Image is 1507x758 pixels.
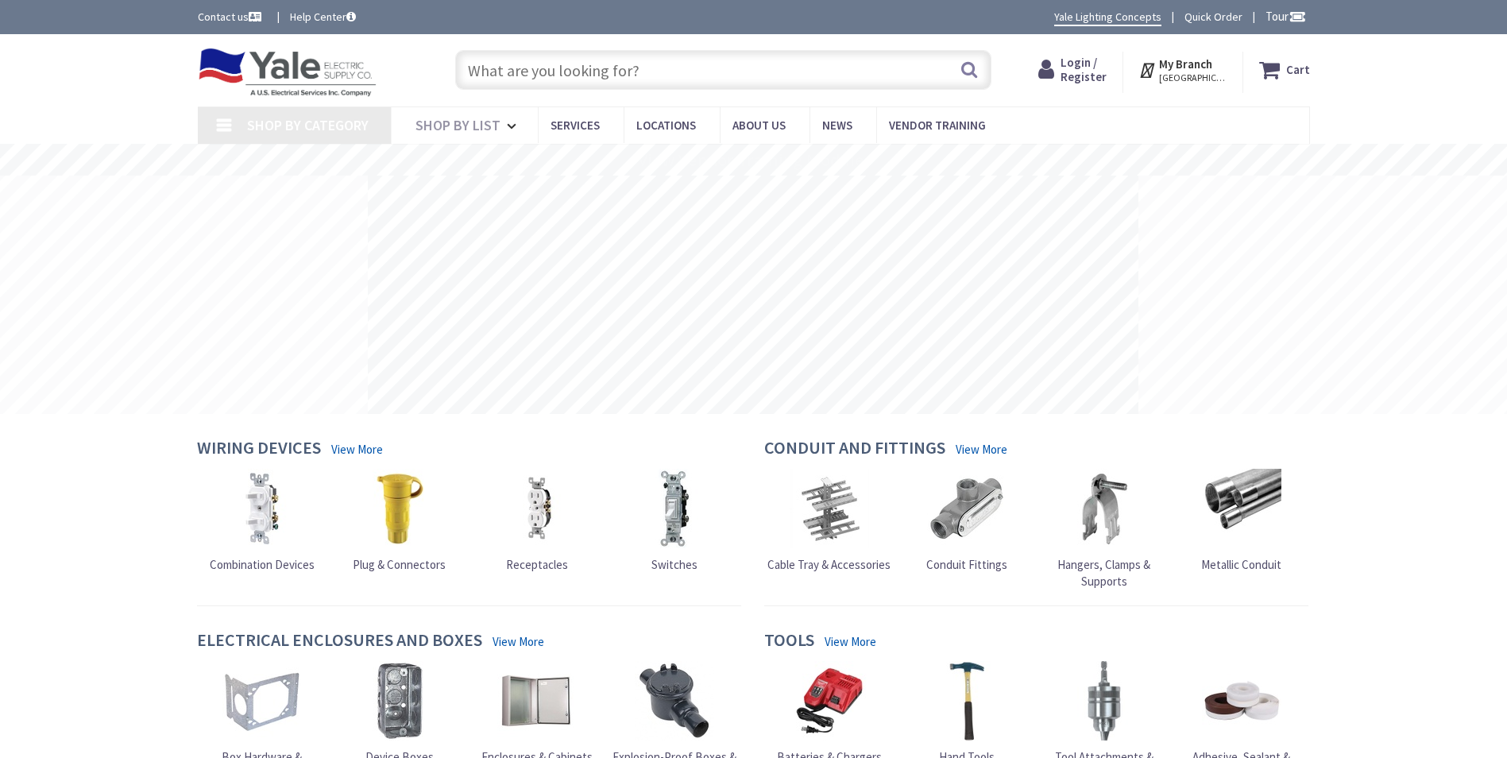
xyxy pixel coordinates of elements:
div: My Branch [GEOGRAPHIC_DATA], [GEOGRAPHIC_DATA] [1138,56,1227,84]
span: Login / Register [1061,55,1107,84]
img: Hangers, Clamps & Supports [1065,469,1144,548]
img: Box Hardware & Accessories [222,661,302,741]
img: Metallic Conduit [1202,469,1281,548]
span: Combination Devices [210,557,315,572]
img: Enclosures & Cabinets [497,661,577,741]
a: Metallic Conduit Metallic Conduit [1201,469,1281,573]
a: Quick Order [1184,9,1242,25]
a: Receptacles Receptacles [497,469,577,573]
a: Contact us [198,9,265,25]
a: View More [956,441,1007,458]
a: View More [331,441,383,458]
a: Plug & Connectors Plug & Connectors [353,469,446,573]
img: Hand Tools [927,661,1007,741]
a: View More [493,633,544,650]
img: Receptacles [497,469,577,548]
h4: Tools [764,630,814,653]
img: Explosion-Proof Boxes & Accessories [635,661,714,741]
span: Tour [1265,9,1306,24]
h4: Conduit and Fittings [764,438,945,461]
span: Shop By List [415,116,500,134]
span: Vendor Training [889,118,986,133]
a: Switches Switches [635,469,714,573]
img: Yale Electric Supply Co. [198,48,377,97]
h4: Electrical Enclosures and Boxes [197,630,482,653]
span: Conduit Fittings [926,557,1007,572]
span: Receptacles [506,557,568,572]
strong: Cart [1286,56,1310,84]
img: Adhesive, Sealant & Tapes [1202,661,1281,741]
a: View More [825,633,876,650]
span: Switches [651,557,697,572]
a: Help Center [290,9,356,25]
a: Hangers, Clamps & Supports Hangers, Clamps & Supports [1039,469,1169,590]
img: Tool Attachments & Accessories [1065,661,1144,741]
a: Cart [1259,56,1310,84]
strong: My Branch [1159,56,1212,72]
input: What are you looking for? [455,50,991,90]
span: Locations [636,118,696,133]
img: Switches [635,469,714,548]
span: News [822,118,852,133]
a: Login / Register [1038,56,1107,84]
span: Cable Tray & Accessories [767,557,891,572]
img: Batteries & Chargers [790,661,869,741]
img: Cable Tray & Accessories [790,469,869,548]
img: Combination Devices [222,469,302,548]
a: Yale Lighting Concepts [1054,9,1161,26]
a: Conduit Fittings Conduit Fittings [926,469,1007,573]
span: Services [551,118,600,133]
span: Metallic Conduit [1201,557,1281,572]
img: Device Boxes [360,661,439,741]
span: Hangers, Clamps & Supports [1057,557,1150,589]
span: [GEOGRAPHIC_DATA], [GEOGRAPHIC_DATA] [1159,72,1227,84]
span: About Us [732,118,786,133]
a: Combination Devices Combination Devices [210,469,315,573]
img: Conduit Fittings [927,469,1007,548]
a: Cable Tray & Accessories Cable Tray & Accessories [767,469,891,573]
span: Shop By Category [247,116,369,134]
span: Plug & Connectors [353,557,446,572]
h4: Wiring Devices [197,438,321,461]
img: Plug & Connectors [360,469,439,548]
